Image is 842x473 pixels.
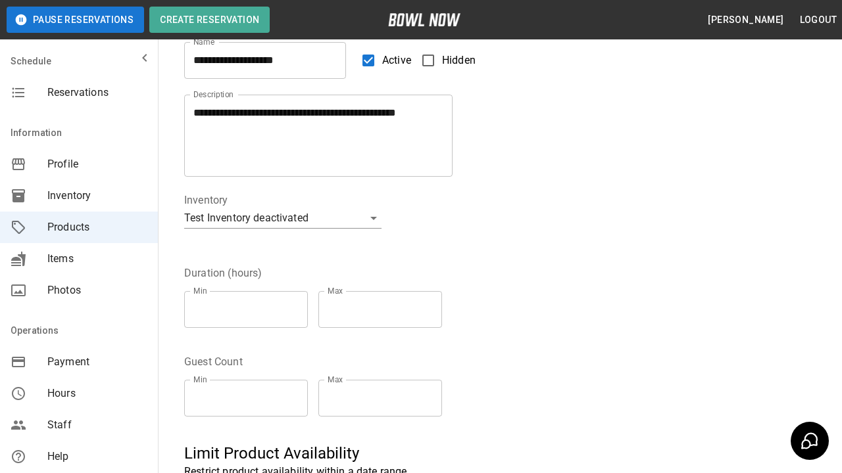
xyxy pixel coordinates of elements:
[47,251,147,267] span: Items
[47,219,147,235] span: Products
[388,13,460,26] img: logo
[7,7,144,33] button: Pause Reservations
[184,265,262,281] legend: Duration (hours)
[47,156,147,172] span: Profile
[414,47,476,74] label: Hidden products will not be visible to customers. You can still create and use them for bookings.
[47,282,147,298] span: Photos
[47,85,147,101] span: Reservations
[47,417,147,433] span: Staff
[382,53,411,68] span: Active
[47,386,147,401] span: Hours
[703,8,789,32] button: [PERSON_NAME]
[47,449,147,464] span: Help
[149,7,270,33] button: Create Reservation
[184,208,382,229] div: Test Inventory deactivated
[184,192,228,208] legend: Inventory
[795,8,842,32] button: Logout
[442,53,476,68] span: Hidden
[47,354,147,370] span: Payment
[47,188,147,204] span: Inventory
[184,354,243,369] legend: Guest Count
[184,443,595,464] h5: Limit Product Availability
